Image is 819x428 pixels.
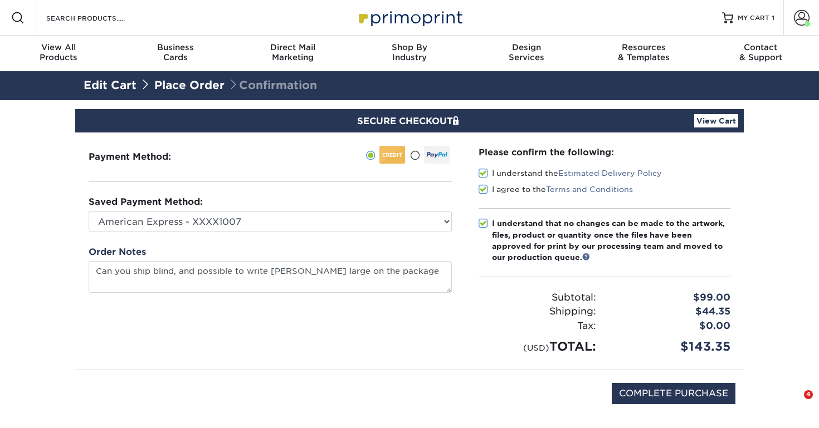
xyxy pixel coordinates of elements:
[45,11,154,24] input: SEARCH PRODUCTS.....
[470,319,604,333] div: Tax:
[772,14,774,22] span: 1
[468,42,585,52] span: Design
[604,337,739,356] div: $143.35
[702,36,819,71] a: Contact& Support
[117,42,234,62] div: Cards
[234,42,351,52] span: Direct Mail
[604,304,739,319] div: $44.35
[558,169,662,178] a: Estimated Delivery Policy
[84,383,139,416] img: DigiCert Secured Site Seal
[479,168,662,179] label: I understand the
[612,383,735,404] input: COMPLETE PURCHASE
[804,390,813,399] span: 4
[479,146,730,159] div: Please confirm the following:
[585,42,702,52] span: Resources
[357,116,462,126] span: SECURE CHECKOUT
[154,78,225,92] a: Place Order
[604,319,739,333] div: $0.00
[492,218,730,263] div: I understand that no changes can be made to the artwork, files, product or quantity once the file...
[585,42,702,62] div: & Templates
[468,42,585,62] div: Services
[479,184,633,195] label: I agree to the
[523,343,549,352] small: (USD)
[228,78,317,92] span: Confirmation
[234,42,351,62] div: Marketing
[781,390,808,417] iframe: Intercom live chat
[117,36,234,71] a: BusinessCards
[351,36,468,71] a: Shop ByIndustry
[702,42,819,62] div: & Support
[738,13,769,23] span: MY CART
[468,36,585,71] a: DesignServices
[702,42,819,52] span: Contact
[351,42,468,62] div: Industry
[470,304,604,319] div: Shipping:
[694,114,738,127] a: View Cart
[84,78,136,92] a: Edit Cart
[546,185,633,194] a: Terms and Conditions
[234,36,351,71] a: Direct MailMarketing
[470,291,604,305] div: Subtotal:
[3,394,95,424] iframe: Google Customer Reviews
[89,151,198,162] h3: Payment Method:
[585,36,702,71] a: Resources& Templates
[89,245,146,259] label: Order Notes
[117,42,234,52] span: Business
[351,42,468,52] span: Shop By
[604,291,739,305] div: $99.00
[89,195,203,209] label: Saved Payment Method:
[354,6,465,29] img: Primoprint
[470,337,604,356] div: TOTAL:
